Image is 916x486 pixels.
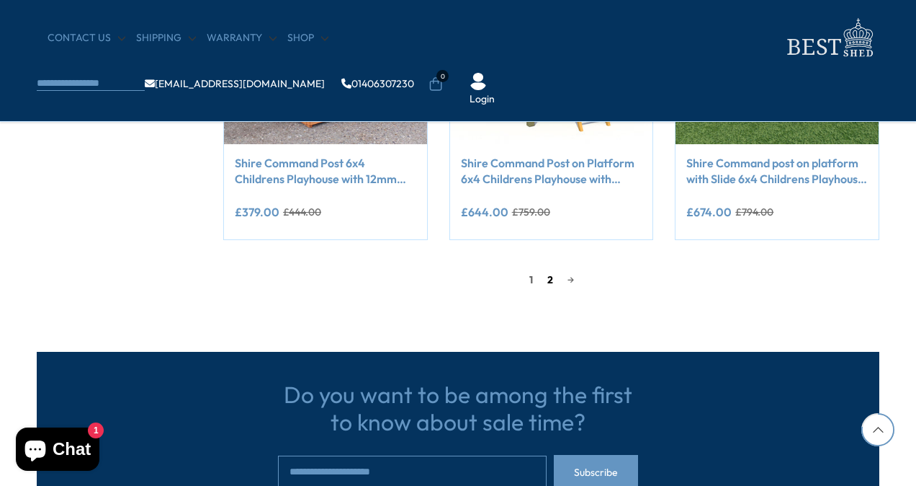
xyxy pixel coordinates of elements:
ins: £379.00 [235,206,279,218]
a: Warranty [207,31,277,45]
del: £794.00 [735,207,773,217]
img: logo [778,14,879,61]
a: Shop [287,31,328,45]
a: 01406307230 [341,79,414,89]
ins: £674.00 [686,206,732,218]
del: £444.00 [283,207,321,217]
a: Shire Command Post 6x4 Childrens Playhouse with 12mm Shiplap cladding [235,155,416,187]
ins: £644.00 [461,206,508,218]
inbox-online-store-chat: Shopify online store chat [12,428,104,474]
a: Shire Command post on platform with Slide 6x4 Childrens Playhouse with 12mm Shiplap interlocking ... [686,155,868,187]
span: 1 [522,269,540,291]
a: [EMAIL_ADDRESS][DOMAIN_NAME] [145,79,325,89]
a: CONTACT US [48,31,125,45]
a: 2 [540,269,560,291]
a: 0 [428,77,443,92]
del: £759.00 [512,207,550,217]
a: → [560,269,581,291]
h3: Do you want to be among the first to know about sale time? [278,381,638,436]
a: Login [470,92,495,107]
a: Shire Command Post on Platform 6x4 Childrens Playhouse with 12mm Shiplap cladding [461,155,642,187]
a: Shipping [136,31,196,45]
img: User Icon [470,73,487,90]
span: 0 [436,70,449,82]
span: Subscribe [574,467,618,477]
